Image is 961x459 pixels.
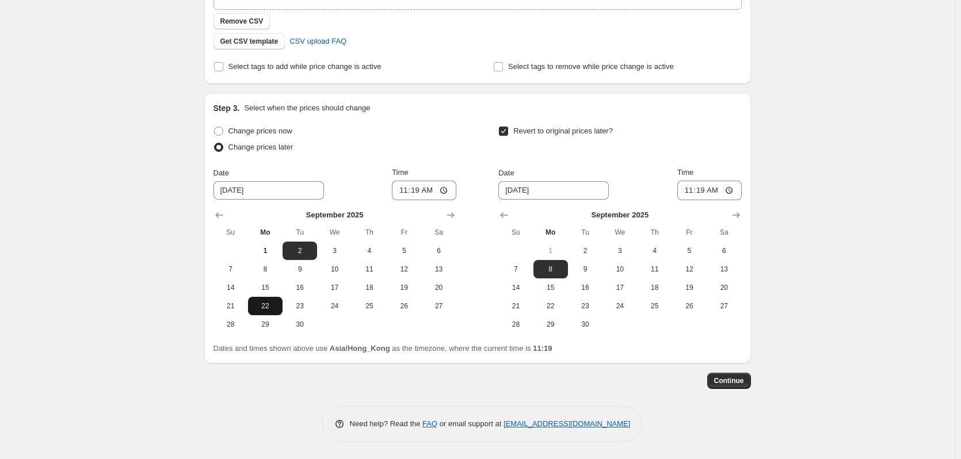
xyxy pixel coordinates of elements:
button: Show previous month, August 2025 [496,207,512,223]
th: Friday [672,223,707,242]
span: Change prices now [228,127,292,135]
span: 16 [287,283,312,292]
th: Sunday [213,223,248,242]
span: 7 [503,265,528,274]
span: 17 [607,283,632,292]
input: 9/1/2025 [498,181,609,200]
span: Revert to original prices later? [513,127,613,135]
button: Sunday September 14 2025 [498,278,533,297]
button: Wednesday September 17 2025 [602,278,637,297]
button: Sunday September 7 2025 [213,260,248,278]
span: 30 [573,320,598,329]
span: Th [642,228,667,237]
button: Saturday September 13 2025 [421,260,456,278]
span: 15 [253,283,278,292]
button: Friday September 5 2025 [387,242,421,260]
input: 12:00 [392,181,456,200]
button: Remove CSV [213,13,270,29]
th: Friday [387,223,421,242]
span: 14 [503,283,528,292]
button: Saturday September 20 2025 [421,278,456,297]
th: Monday [248,223,283,242]
button: Saturday September 27 2025 [707,297,741,315]
button: Tuesday September 30 2025 [568,315,602,334]
span: Tu [287,228,312,237]
button: Friday September 19 2025 [672,278,707,297]
button: Sunday September 28 2025 [213,315,248,334]
span: 12 [391,265,417,274]
button: Wednesday September 10 2025 [602,260,637,278]
button: Sunday September 21 2025 [498,297,533,315]
span: Mo [538,228,563,237]
b: Asia/Hong_Kong [330,344,390,353]
button: Tuesday September 9 2025 [283,260,317,278]
button: Wednesday September 24 2025 [602,297,637,315]
button: Show previous month, August 2025 [211,207,227,223]
span: 28 [503,320,528,329]
span: 13 [711,265,737,274]
span: 6 [426,246,451,255]
span: Need help? Read the [350,419,423,428]
span: 12 [677,265,702,274]
span: 2 [287,246,312,255]
span: 21 [503,301,528,311]
th: Tuesday [283,223,317,242]
span: 17 [322,283,347,292]
span: Fr [677,228,702,237]
span: Su [503,228,528,237]
th: Sunday [498,223,533,242]
span: 4 [357,246,382,255]
button: Continue [707,373,751,389]
span: 13 [426,265,451,274]
button: Show next month, October 2025 [443,207,459,223]
span: 18 [357,283,382,292]
span: 28 [218,320,243,329]
span: 26 [677,301,702,311]
button: Saturday September 27 2025 [421,297,456,315]
button: Saturday September 6 2025 [707,242,741,260]
b: 11:19 [533,344,552,353]
span: 27 [711,301,737,311]
input: 12:00 [677,181,742,200]
span: 5 [677,246,702,255]
span: Select tags to add while price change is active [228,62,382,71]
span: 19 [677,283,702,292]
button: Tuesday September 2 2025 [568,242,602,260]
span: 27 [426,301,451,311]
button: Monday September 22 2025 [533,297,568,315]
button: Tuesday September 9 2025 [568,260,602,278]
button: Show next month, October 2025 [728,207,744,223]
button: Monday September 15 2025 [533,278,568,297]
button: Tuesday September 2 2025 [283,242,317,260]
button: Thursday September 18 2025 [352,278,387,297]
button: Sunday September 21 2025 [213,297,248,315]
span: 10 [322,265,347,274]
button: Thursday September 25 2025 [637,297,672,315]
button: Friday September 26 2025 [387,297,421,315]
input: 9/1/2025 [213,181,324,200]
button: Monday September 15 2025 [248,278,283,297]
span: Su [218,228,243,237]
span: 1 [538,246,563,255]
button: Thursday September 11 2025 [637,260,672,278]
span: 9 [287,265,312,274]
button: Today Monday September 1 2025 [248,242,283,260]
span: Get CSV template [220,37,279,46]
button: Friday September 12 2025 [387,260,421,278]
span: Continue [714,376,744,385]
span: Th [357,228,382,237]
button: Wednesday September 24 2025 [317,297,352,315]
span: CSV upload FAQ [289,36,346,47]
span: We [322,228,347,237]
th: Saturday [421,223,456,242]
button: Thursday September 18 2025 [637,278,672,297]
button: Sunday September 7 2025 [498,260,533,278]
button: Friday September 5 2025 [672,242,707,260]
span: 24 [607,301,632,311]
button: Tuesday September 16 2025 [283,278,317,297]
button: Friday September 12 2025 [672,260,707,278]
span: Time [392,168,408,177]
button: Tuesday September 30 2025 [283,315,317,334]
span: 20 [711,283,737,292]
button: Friday September 19 2025 [387,278,421,297]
